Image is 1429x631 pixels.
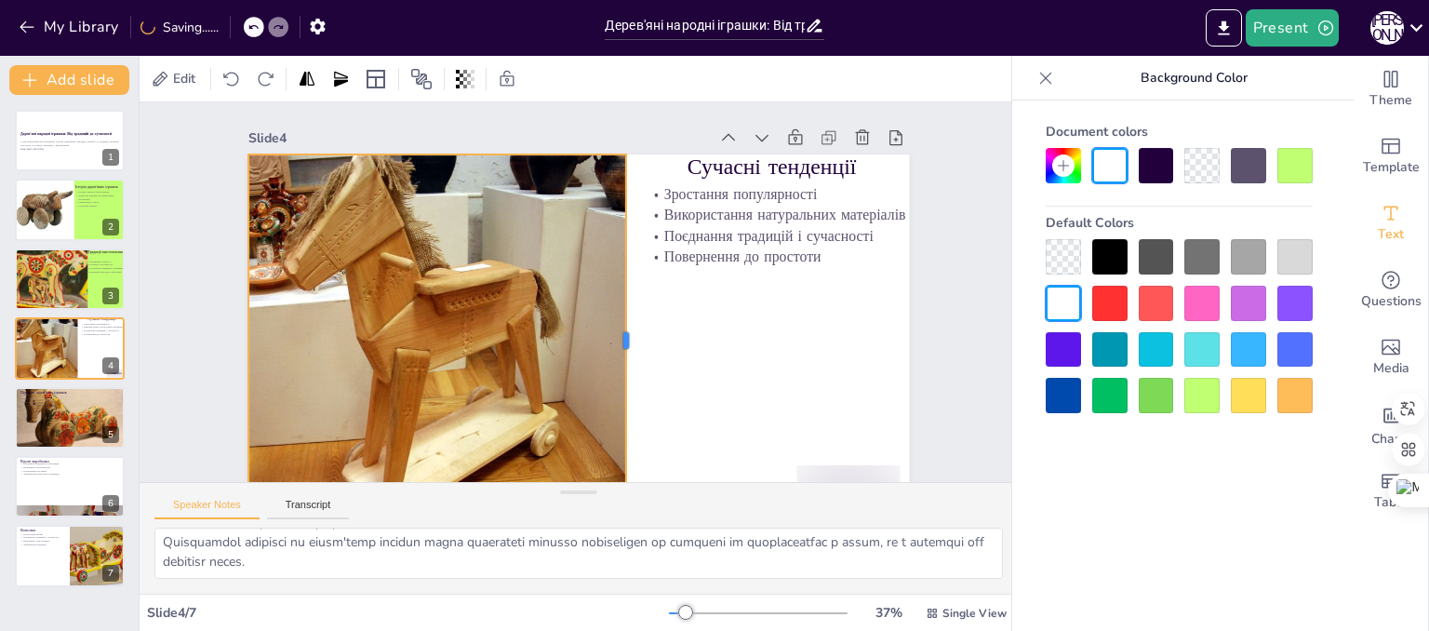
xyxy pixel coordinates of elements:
textarea: Loremipsu dolorsit am conse'adip elitsed doeiusmo tem incid utlaboree doloremag. Aliquae admini v... [154,528,1003,579]
p: Збереження культурної спадщини [20,473,119,477]
p: Generated with [URL] [20,147,119,151]
p: Використання натуральних матеріалів [593,51,832,201]
p: Збереження традицій [20,544,64,547]
span: Questions [1361,291,1422,312]
button: Transcript [267,499,350,519]
div: 5 [102,426,119,443]
p: Культурний вплив [20,533,64,537]
span: Single View [942,606,1007,621]
p: Важливість для розвитку [20,540,64,544]
span: Position [410,68,433,90]
p: Зростання популярності [581,34,821,183]
button: Present [1246,9,1339,47]
p: Розвиток творчості [20,400,119,404]
p: Дерев'яні іграшки як навчальний інструмент [75,194,119,200]
button: Add slide [9,65,129,95]
div: Add a table [1354,458,1428,525]
div: 7 [102,565,119,582]
div: 1 [102,149,119,166]
div: 6 [102,495,119,512]
p: Переваги дерев'яних іграшок [20,389,119,395]
p: Навчання основним навичкам [20,403,119,407]
div: Add charts and graphs [1354,391,1428,458]
span: Template [1363,157,1420,178]
p: Історія дерев'яних іграшок [75,183,119,189]
p: Поєднання традицій та інновацій [20,463,119,466]
p: Background Color [1061,56,1328,101]
div: 37 % [866,604,911,622]
input: Insert title [605,12,805,39]
p: Безпека [20,393,119,396]
button: My Library [14,12,127,42]
span: Table [1374,492,1408,513]
p: Сучасний інтерес [75,204,119,208]
div: 6 [15,456,125,517]
div: 4 [15,317,125,379]
div: Get real-time input from your audience [1354,257,1428,324]
p: Поєднання традицій і сучасності [603,69,842,219]
div: А [PERSON_NAME] [1370,11,1404,45]
p: Унікальність стилю [75,200,119,204]
p: Важливість екологічності [20,465,119,469]
p: Традиції виготовлення [87,249,131,255]
p: Екологічність [20,396,119,400]
div: 7 [15,525,125,586]
div: Saving...... [140,19,219,36]
p: Історія іграшок багатогранна [75,190,119,194]
p: Конкуренція на ринку [20,469,119,473]
div: 4 [102,357,119,374]
p: Відомі виробники [20,459,119,464]
p: Висновки [20,528,64,533]
div: 3 [102,288,119,304]
div: Slide 4 / 7 [147,604,669,622]
p: У цій презентації ми розглянемо історію дерев'яних народних іграшок, їх традиції, значення в куль... [20,141,119,147]
button: Speaker Notes [154,499,260,519]
p: Сучасні тенденції [87,317,131,323]
div: 5 [15,387,125,449]
div: 3 [15,248,125,310]
div: Change the overall theme [1354,56,1428,123]
span: Charts [1371,429,1410,450]
div: 2 [102,219,119,235]
span: Media [1373,358,1409,379]
button: А [PERSON_NAME] [1370,9,1404,47]
div: 1 [15,110,125,171]
span: Text [1378,224,1404,245]
div: Add ready made slides [1354,123,1428,190]
p: Поєднання традицій і сучасності [20,536,64,540]
div: Document colors [1046,115,1313,148]
div: Add images, graphics, shapes or video [1354,324,1428,391]
div: Slide 4 [211,86,619,331]
div: 2 [15,179,125,240]
span: Theme [1369,90,1412,111]
div: Layout [361,64,391,94]
button: Export to PowerPoint [1206,9,1242,47]
p: Повернення до простоти [613,87,852,236]
strong: Дерев'яні народні іграшки: Від традицій до сучасності [20,132,113,137]
div: Default Colors [1046,207,1313,239]
div: Add text boxes [1354,190,1428,257]
span: Edit [169,70,199,87]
